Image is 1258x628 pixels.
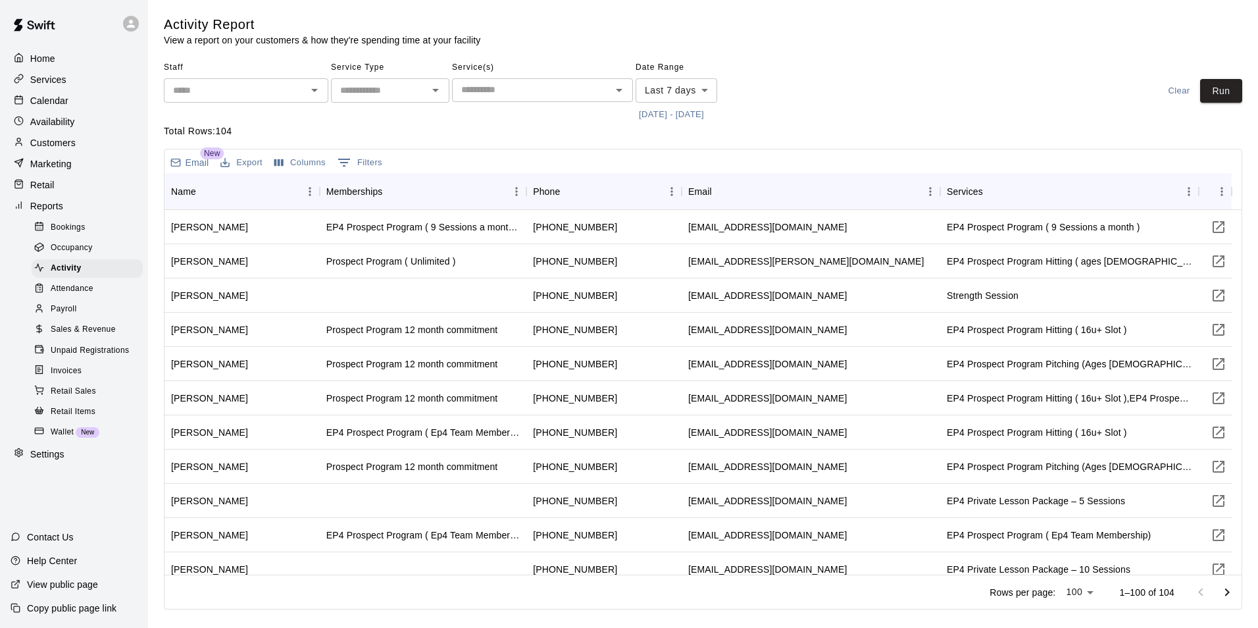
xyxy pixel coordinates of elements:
[32,423,143,442] div: WalletNew
[688,494,847,508] div: wa929321@gmail.com
[11,133,138,153] div: Customers
[164,57,328,78] span: Staff
[947,323,1127,336] div: EP4 Prospect Program Hitting ( 16u+ Slot )
[30,136,76,149] p: Customers
[30,73,66,86] p: Services
[30,115,75,128] p: Availability
[1205,248,1232,275] button: Visit customer page
[32,219,143,237] div: Bookings
[11,154,138,174] a: Marketing
[688,529,847,542] div: monica3185@gmail.com
[920,182,940,201] button: Menu
[712,182,730,201] button: Sort
[51,323,116,336] span: Sales & Revenue
[51,365,82,378] span: Invoices
[636,78,717,103] div: Last 7 days
[171,426,248,439] div: Justin Marrero
[688,460,847,473] div: aidansavinon21@gmail.com
[1205,385,1232,411] button: Visit customer page
[1205,488,1232,514] button: Visit customer page
[947,357,1192,371] div: EP4 Prospect Program Pitching (Ages 13+ )
[32,403,143,421] div: Retail Items
[533,357,617,371] div: +19143860788
[1205,556,1232,583] a: Visit customer page
[11,49,138,68] a: Home
[1200,79,1242,103] button: Run
[11,175,138,195] div: Retail
[1205,214,1232,240] button: Visit customer page
[51,242,93,255] span: Occupancy
[636,105,707,125] button: [DATE] - [DATE]
[30,178,55,192] p: Retail
[171,494,248,508] div: William Lawrence
[533,392,617,405] div: +19294100272
[560,182,578,201] button: Sort
[947,460,1192,473] div: EP4 Prospect Program Pitching (Ages 13+ )
[688,426,847,439] div: marrerosime@gmail.com
[1205,419,1232,446] button: Visit customer page
[30,157,72,170] p: Marketing
[171,563,248,576] div: Michael Maietta
[533,426,617,439] div: +16466395356
[326,255,456,268] div: Prospect Program ( Unlimited )
[32,381,148,402] a: Retail Sales
[1205,282,1232,309] button: Visit customer page
[947,289,1019,302] div: Strength Session
[947,426,1127,439] div: EP4 Prospect Program Hitting ( 16u+ Slot )
[1212,182,1232,201] button: Menu
[51,221,86,234] span: Bookings
[533,529,617,542] div: +16462023698
[171,529,248,542] div: Monica Medina
[11,91,138,111] a: Calendar
[171,323,248,336] div: Christopher Valdez
[947,494,1125,508] div: EP4 Private Lesson Package – 5 Sessions
[326,357,498,371] div: Prospect Program 12 month commitment
[947,563,1130,576] div: EP4 Private Lesson Package – 10 Sessions
[32,422,148,442] a: WalletNew
[1205,454,1232,480] button: Visit customer page
[636,57,751,78] span: Date Range
[1205,317,1232,343] button: Visit customer page
[171,460,248,473] div: Aidan Savinon
[32,238,148,258] a: Occupancy
[1211,253,1226,269] svg: Visit customer page
[426,81,445,99] button: Open
[27,602,116,615] p: Copy public page link
[940,173,1199,210] div: Services
[326,221,520,234] div: EP4 Prospect Program ( 9 Sessions a month ), EP4 Prospect Program ( 9 Sessions a month )
[11,196,138,216] a: Reports
[326,460,498,473] div: Prospect Program 12 month commitment
[164,173,320,210] div: Name
[32,259,143,278] div: Activity
[32,280,143,298] div: Attendance
[688,255,924,268] div: hatuey.abreu@gmail.com
[1211,425,1226,440] svg: Visit customer page
[1214,579,1240,606] button: Go to next page
[688,221,847,234] div: annecmorris@gmail.com
[32,259,148,279] a: Activity
[1205,522,1232,548] button: Visit customer page
[331,57,449,78] span: Service Type
[662,182,682,201] button: Menu
[51,385,96,398] span: Retail Sales
[947,529,1151,542] div: EP4 Prospect Program ( Ep4 Team Membership)
[1211,390,1226,406] svg: Visit customer page
[1061,583,1098,602] div: 100
[1179,182,1199,201] button: Menu
[326,529,520,542] div: EP4 Prospect Program ( Ep4 Team Membership)
[990,586,1055,599] p: Rows per page:
[196,182,214,201] button: Sort
[610,81,628,99] button: Open
[51,262,82,275] span: Activity
[11,444,138,464] div: Settings
[983,182,1001,201] button: Sort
